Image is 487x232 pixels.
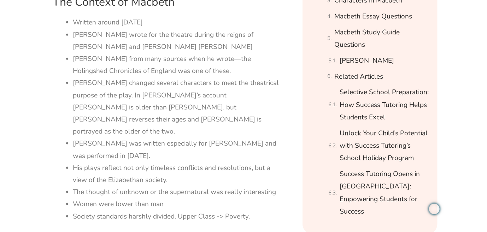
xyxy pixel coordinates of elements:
[340,168,429,218] a: Success Tutoring Opens in [GEOGRAPHIC_DATA]: Empowering Students for Success
[73,53,282,77] li: [PERSON_NAME] from many sources when he wrote—the Holingshed Chronicles of England was one of these.
[340,127,429,165] a: Unlock Your Child’s Potential with Success Tutoring’s School Holiday Program
[340,55,394,67] a: [PERSON_NAME]
[73,210,282,222] li: Society standards harshly divided. Upper Class -> Poverty.
[73,137,282,162] li: [PERSON_NAME] was written especially for [PERSON_NAME] and was performed in [DATE].
[73,16,282,28] li: Written around [DATE]
[334,10,412,23] a: Macbeth Essay Questions
[369,152,487,232] iframe: Chat Widget
[73,186,282,198] li: The thought of unknown or the supernatural was really interesting
[340,86,429,124] a: Selective School Preparation: How Success Tutoring Helps Students Excel
[73,198,282,210] li: Women were lower than man
[334,26,429,51] a: Macbeth Study Guide Questions
[334,70,383,83] a: Related Articles
[73,29,282,53] li: [PERSON_NAME] wrote for the theatre during the reigns of [PERSON_NAME] and [PERSON_NAME] [PERSON_...
[73,162,282,186] li: His plays reflect not only timeless conflicts and resolutions, but a view of the Elizabethan soci...
[73,77,282,137] li: [PERSON_NAME] changed several characters to meet the theatrical purpose of the play. In [PERSON_N...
